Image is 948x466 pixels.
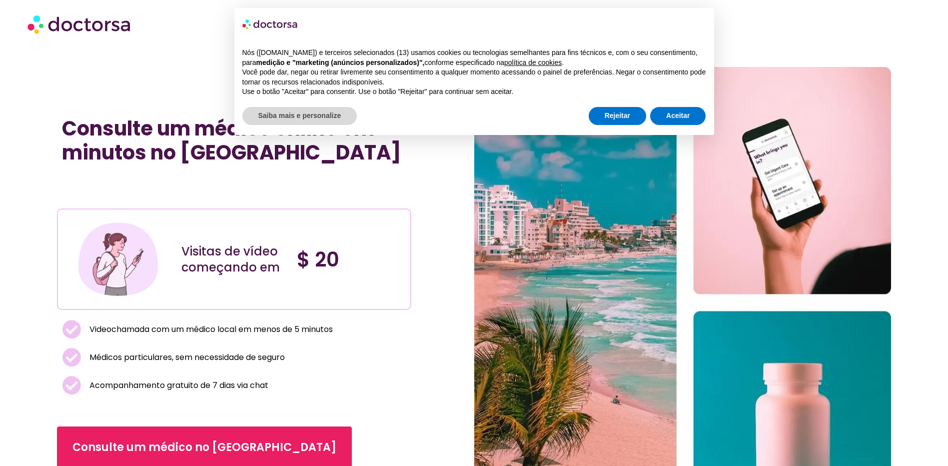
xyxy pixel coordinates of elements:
span: Acompanhamento gratuito de 7 dias via chat [87,378,268,392]
span: Consulte um médico no [GEOGRAPHIC_DATA] [72,439,336,455]
h4: $ 20 [297,247,403,271]
span: Videochamada com um médico local em menos de 5 minutos [87,322,333,336]
span: Médicos particulares, sem necessidade de seguro [87,350,285,364]
button: Rejeitar [589,107,646,125]
p: Nós ([DOMAIN_NAME]) e terceiros selecionados (13) usamos cookies ou tecnologias semelhantes para ... [242,48,706,67]
p: Use o botão "Aceitar" para consentir. Use o botão "Rejeitar" para continuar sem aceitar. [242,87,706,97]
button: Saiba mais e personalize [242,107,357,125]
iframe: Customer reviews powered by Trustpilot [62,174,212,186]
button: Aceitar [650,107,706,125]
img: Ilustração retratando uma jovem mulher em uma roupa casual, envolvida com seu smartphone. Ela tem... [76,217,160,301]
div: Visitas de vídeo começando em [181,243,287,275]
h1: Consulte um médico online em minutos no [GEOGRAPHIC_DATA] [62,116,406,164]
p: Você pode dar, negar ou retirar livremente seu consentimento a qualquer momento acessando o paine... [242,67,706,87]
iframe: Customer reviews powered by Trustpilot [62,186,406,198]
a: política de cookies [504,58,562,66]
strong: medição e "marketing (anúncios personalizados)", [256,58,425,66]
img: logo [242,16,298,32]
